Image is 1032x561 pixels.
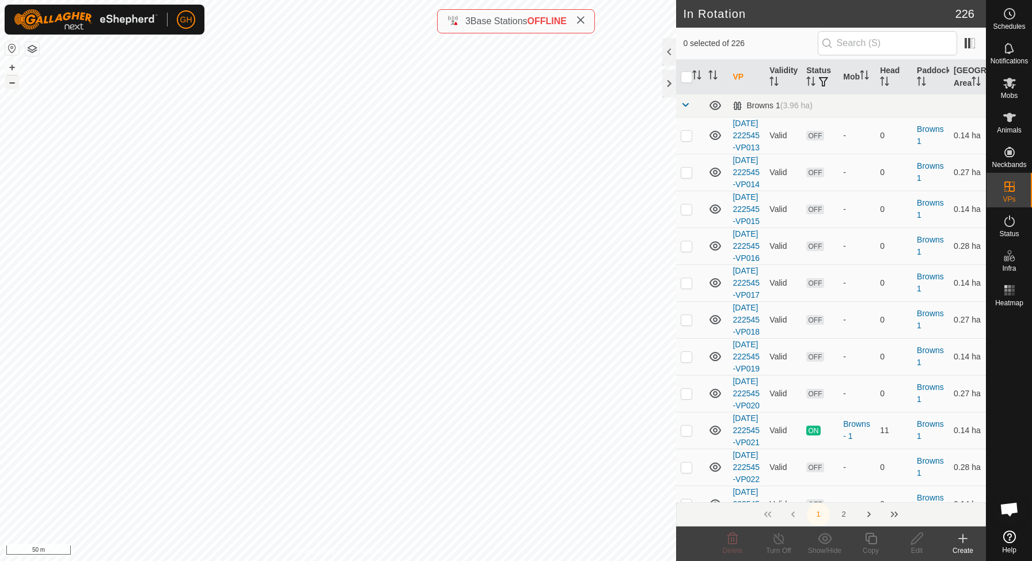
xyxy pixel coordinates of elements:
[843,388,871,400] div: -
[350,546,384,556] a: Contact Us
[912,60,949,94] th: Paddock
[692,72,701,81] p-sorticon: Activate to sort
[806,204,824,214] span: OFF
[765,338,802,375] td: Valid
[875,264,912,301] td: 0
[733,303,760,336] a: [DATE] 222545-VP018
[949,486,986,522] td: 0.14 ha
[949,191,986,228] td: 0.14 ha
[765,486,802,522] td: Valid
[1002,547,1016,554] span: Help
[992,492,1027,526] div: Open chat
[949,154,986,191] td: 0.27 ha
[949,301,986,338] td: 0.27 ha
[917,198,944,219] a: Browns 1
[728,60,765,94] th: VP
[708,72,718,81] p-sorticon: Activate to sort
[683,7,955,21] h2: In Rotation
[917,272,944,293] a: Browns 1
[765,301,802,338] td: Valid
[992,161,1026,168] span: Neckbands
[1003,196,1015,203] span: VPs
[875,154,912,191] td: 0
[765,60,802,94] th: Validity
[25,42,39,56] button: Map Layers
[949,375,986,412] td: 0.27 ha
[972,78,981,88] p-sorticon: Activate to sort
[875,117,912,154] td: 0
[949,449,986,486] td: 0.28 ha
[949,338,986,375] td: 0.14 ha
[733,377,760,410] a: [DATE] 222545-VP020
[1002,265,1016,272] span: Infra
[14,9,158,30] img: Gallagher Logo
[949,60,986,94] th: [GEOGRAPHIC_DATA] Area
[843,166,871,179] div: -
[806,131,824,141] span: OFF
[875,228,912,264] td: 0
[987,526,1032,558] a: Help
[765,449,802,486] td: Valid
[806,426,820,435] span: ON
[917,346,944,367] a: Browns 1
[806,352,824,362] span: OFF
[995,300,1023,306] span: Heatmap
[5,75,19,89] button: –
[875,375,912,412] td: 0
[733,119,760,152] a: [DATE] 222545-VP013
[991,58,1028,65] span: Notifications
[765,154,802,191] td: Valid
[806,463,824,472] span: OFF
[765,412,802,449] td: Valid
[917,78,926,88] p-sorticon: Activate to sort
[765,264,802,301] td: Valid
[806,278,824,288] span: OFF
[875,449,912,486] td: 0
[940,545,986,556] div: Create
[843,351,871,363] div: -
[180,14,192,26] span: GH
[843,461,871,473] div: -
[997,127,1022,134] span: Animals
[917,161,944,183] a: Browns 1
[802,545,848,556] div: Show/Hide
[806,168,824,177] span: OFF
[917,309,944,330] a: Browns 1
[955,5,974,22] span: 226
[806,241,824,251] span: OFF
[733,487,760,521] a: [DATE] 222545-VP023
[806,315,824,325] span: OFF
[883,503,906,526] button: Last Page
[843,277,871,289] div: -
[471,16,528,26] span: Base Stations
[838,60,875,94] th: Mob
[875,301,912,338] td: 0
[733,156,760,189] a: [DATE] 222545-VP014
[733,266,760,300] a: [DATE] 222545-VP017
[993,23,1025,30] span: Schedules
[293,546,336,556] a: Privacy Policy
[807,503,830,526] button: 1
[528,16,567,26] span: OFFLINE
[843,314,871,326] div: -
[949,117,986,154] td: 0.14 ha
[894,545,940,556] div: Edit
[843,240,871,252] div: -
[1001,92,1018,99] span: Mobs
[683,37,817,50] span: 0 selected of 226
[723,547,743,555] span: Delete
[875,412,912,449] td: 11
[875,191,912,228] td: 0
[780,101,813,110] span: (3.96 ha)
[917,419,944,441] a: Browns 1
[880,78,889,88] p-sorticon: Activate to sort
[733,340,760,373] a: [DATE] 222545-VP019
[917,235,944,256] a: Browns 1
[5,41,19,55] button: Reset Map
[949,264,986,301] td: 0.14 ha
[843,418,871,442] div: Browns - 1
[949,412,986,449] td: 0.14 ha
[917,382,944,404] a: Browns 1
[806,78,815,88] p-sorticon: Activate to sort
[733,414,760,447] a: [DATE] 222545-VP021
